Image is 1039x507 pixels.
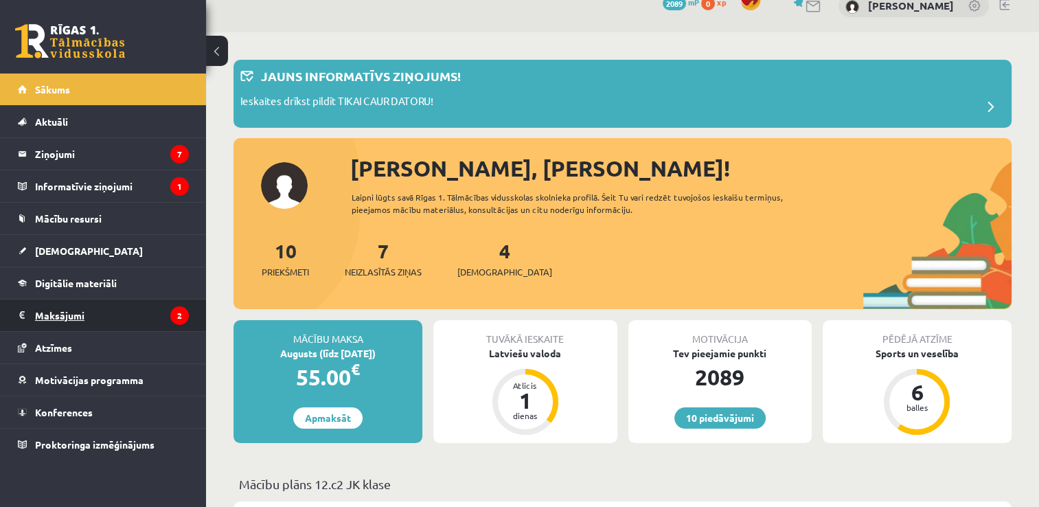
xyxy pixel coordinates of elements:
div: Sports un veselība [823,346,1012,361]
div: dienas [505,412,546,420]
a: Konferences [18,396,189,428]
p: Mācību plāns 12.c2 JK klase [239,475,1006,493]
div: Laipni lūgts savā Rīgas 1. Tālmācības vidusskolas skolnieka profilā. Šeit Tu vari redzēt tuvojošo... [352,191,819,216]
a: Proktoringa izmēģinājums [18,429,189,460]
div: 1 [505,390,546,412]
div: 2089 [628,361,812,394]
div: Tuvākā ieskaite [433,320,617,346]
a: Maksājumi2 [18,300,189,331]
span: [DEMOGRAPHIC_DATA] [35,245,143,257]
span: Sākums [35,83,70,95]
a: Mācību resursi [18,203,189,234]
div: Latviešu valoda [433,346,617,361]
a: Aktuāli [18,106,189,137]
a: Sākums [18,74,189,105]
a: 10Priekšmeti [262,238,309,279]
a: Apmaksāt [293,407,363,429]
i: 7 [170,145,189,164]
span: Aktuāli [35,115,68,128]
span: € [351,359,360,379]
span: Proktoringa izmēģinājums [35,438,155,451]
p: Jauns informatīvs ziņojums! [261,67,461,85]
span: Konferences [35,406,93,418]
span: Mācību resursi [35,212,102,225]
span: Neizlasītās ziņas [345,265,422,279]
span: Motivācijas programma [35,374,144,386]
p: Ieskaites drīkst pildīt TIKAI CAUR DATORU! [240,93,433,113]
a: 4[DEMOGRAPHIC_DATA] [457,238,552,279]
div: balles [896,403,937,412]
a: Jauns informatīvs ziņojums! Ieskaites drīkst pildīt TIKAI CAUR DATORU! [240,67,1005,121]
a: Ziņojumi7 [18,138,189,170]
a: [DEMOGRAPHIC_DATA] [18,235,189,267]
div: 6 [896,381,937,403]
span: Atzīmes [35,341,72,354]
legend: Maksājumi [35,300,189,331]
a: Latviešu valoda Atlicis 1 dienas [433,346,617,437]
i: 2 [170,306,189,325]
div: [PERSON_NAME], [PERSON_NAME]! [350,152,1012,185]
a: Sports un veselība 6 balles [823,346,1012,437]
div: Motivācija [628,320,812,346]
a: Motivācijas programma [18,364,189,396]
a: Informatīvie ziņojumi1 [18,170,189,202]
a: Digitālie materiāli [18,267,189,299]
span: [DEMOGRAPHIC_DATA] [457,265,552,279]
legend: Ziņojumi [35,138,189,170]
a: 7Neizlasītās ziņas [345,238,422,279]
div: Augusts (līdz [DATE]) [233,346,422,361]
div: Atlicis [505,381,546,390]
div: Pēdējā atzīme [823,320,1012,346]
div: 55.00 [233,361,422,394]
span: Priekšmeti [262,265,309,279]
legend: Informatīvie ziņojumi [35,170,189,202]
i: 1 [170,177,189,196]
a: 10 piedāvājumi [674,407,766,429]
div: Mācību maksa [233,320,422,346]
span: Digitālie materiāli [35,277,117,289]
a: Atzīmes [18,332,189,363]
a: Rīgas 1. Tālmācības vidusskola [15,24,125,58]
div: Tev pieejamie punkti [628,346,812,361]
